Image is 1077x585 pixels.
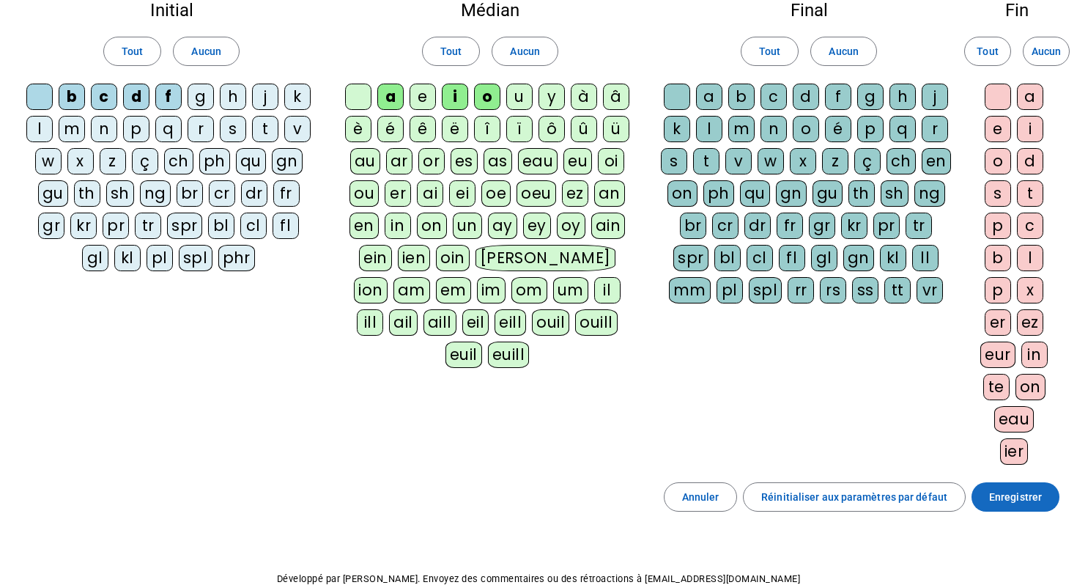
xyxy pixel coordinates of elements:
[728,84,755,110] div: b
[980,342,1015,368] div: eur
[777,213,803,239] div: fr
[440,43,462,60] span: Tout
[220,84,246,110] div: h
[398,245,431,271] div: ien
[495,309,526,336] div: eill
[103,213,129,239] div: pr
[664,116,690,142] div: k
[167,213,202,239] div: spr
[1017,213,1043,239] div: c
[696,84,722,110] div: a
[208,213,234,239] div: bl
[563,148,592,174] div: eu
[922,84,948,110] div: j
[661,148,687,174] div: s
[417,213,447,239] div: on
[103,37,161,66] button: Tout
[693,148,719,174] div: t
[272,148,303,174] div: gn
[389,309,418,336] div: ail
[594,180,625,207] div: an
[682,488,719,506] span: Annuler
[481,180,511,207] div: oe
[140,180,171,207] div: ng
[538,116,565,142] div: ô
[553,277,588,303] div: um
[67,148,94,174] div: x
[985,277,1011,303] div: p
[790,148,816,174] div: x
[887,148,916,174] div: ch
[841,213,867,239] div: kr
[571,84,597,110] div: à
[964,37,1011,66] button: Tout
[788,277,814,303] div: rr
[155,84,182,110] div: f
[445,342,482,368] div: euil
[349,213,379,239] div: en
[488,213,517,239] div: ay
[725,148,752,174] div: v
[410,116,436,142] div: ê
[453,213,482,239] div: un
[252,84,278,110] div: j
[717,277,743,303] div: pl
[714,245,741,271] div: bl
[343,1,637,19] h2: Médian
[123,116,149,142] div: p
[889,116,916,142] div: q
[776,180,807,207] div: gn
[881,180,908,207] div: sh
[506,116,533,142] div: ï
[985,309,1011,336] div: er
[538,84,565,110] div: y
[354,277,388,303] div: ion
[712,213,739,239] div: cr
[873,213,900,239] div: pr
[474,84,500,110] div: o
[199,148,230,174] div: ph
[273,180,300,207] div: fr
[661,1,957,19] h2: Final
[673,245,708,271] div: spr
[759,43,780,60] span: Tout
[809,213,835,239] div: gr
[985,180,1011,207] div: s
[994,406,1035,433] div: eau
[449,180,475,207] div: ei
[209,180,235,207] div: cr
[884,277,911,303] div: tt
[188,84,214,110] div: g
[26,116,53,142] div: l
[880,245,906,271] div: kl
[510,43,539,60] span: Aucun
[985,245,1011,271] div: b
[417,180,443,207] div: ai
[664,482,738,512] button: Annuler
[422,37,480,66] button: Tout
[922,148,951,174] div: en
[442,116,468,142] div: ë
[989,488,1042,506] span: Enregistrer
[359,245,392,271] div: ein
[747,245,773,271] div: cl
[813,180,843,207] div: gu
[451,148,478,174] div: es
[575,309,617,336] div: ouill
[1017,148,1043,174] div: d
[1017,84,1043,110] div: a
[23,1,319,19] h2: Initial
[912,245,939,271] div: ll
[779,245,805,271] div: fl
[475,245,615,271] div: [PERSON_NAME]
[357,309,383,336] div: ill
[492,37,558,66] button: Aucun
[591,213,626,239] div: ain
[1017,277,1043,303] div: x
[857,116,884,142] div: p
[122,43,143,60] span: Tout
[385,180,411,207] div: er
[484,148,512,174] div: as
[236,148,266,174] div: qu
[1023,37,1070,66] button: Aucun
